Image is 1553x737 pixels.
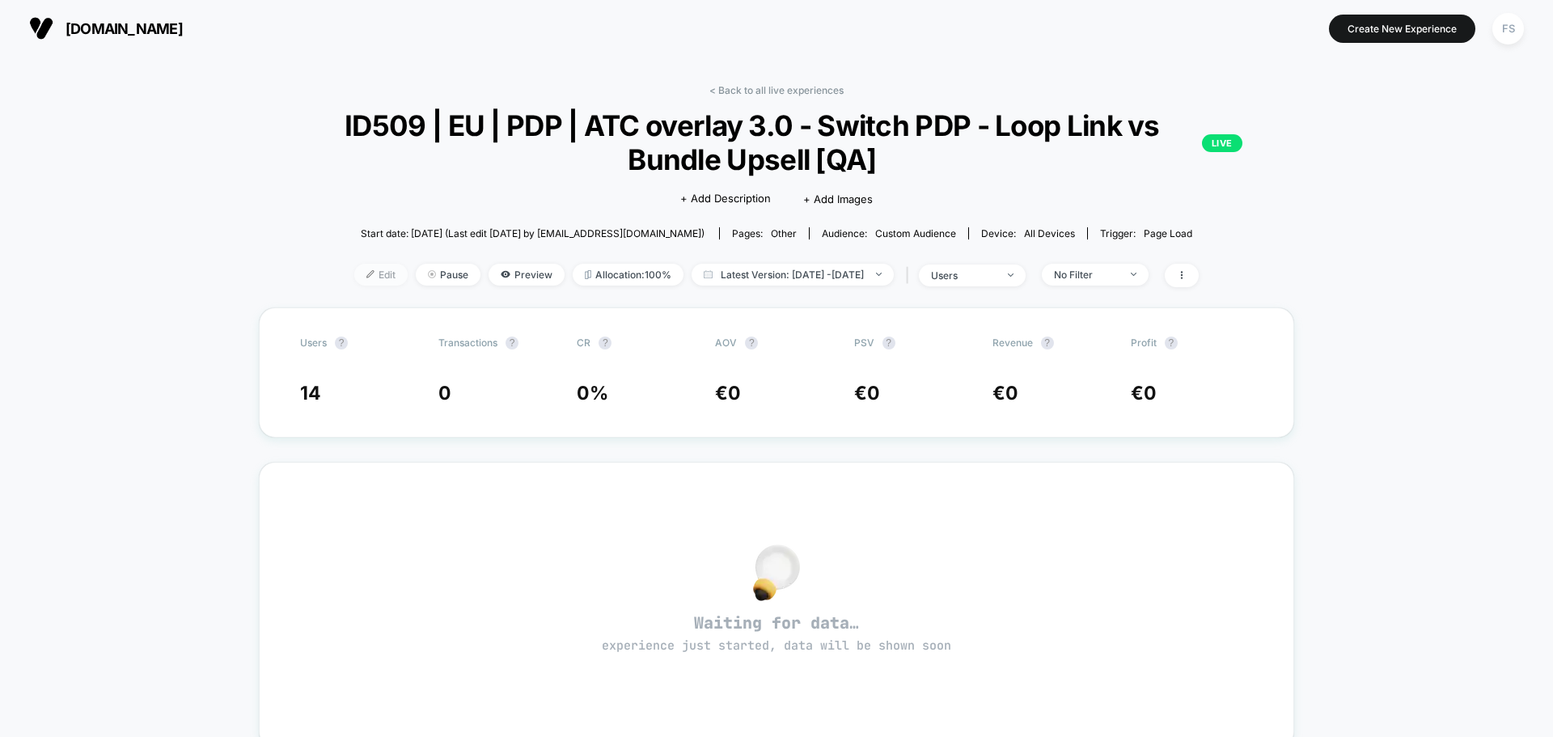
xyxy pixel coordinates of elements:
div: users [931,269,996,282]
button: ? [745,337,758,349]
div: Audience: [822,227,956,239]
span: experience just started, data will be shown soon [602,637,951,654]
img: end [428,270,436,278]
button: Create New Experience [1329,15,1475,43]
button: ? [599,337,611,349]
span: Edit [354,264,408,286]
span: Transactions [438,337,497,349]
div: Pages: [732,227,797,239]
div: No Filter [1054,269,1119,281]
span: 14 [300,382,321,405]
img: calendar [704,270,713,278]
span: 0 [867,382,880,405]
span: € [1131,382,1157,405]
span: CR [577,337,590,349]
p: LIVE [1202,134,1242,152]
span: + Add Images [803,193,873,205]
span: Revenue [992,337,1033,349]
span: PSV [854,337,874,349]
button: ? [335,337,348,349]
button: ? [1165,337,1178,349]
span: Allocation: 100% [573,264,683,286]
span: Profit [1131,337,1157,349]
button: ? [882,337,895,349]
span: ID509 | EU | PDP | ATC overlay 3.0 - Switch PDP - Loop Link vs Bundle Upsell [QA] [311,108,1242,176]
span: Custom Audience [875,227,956,239]
span: Device: [968,227,1087,239]
button: ? [1041,337,1054,349]
button: FS [1487,12,1529,45]
span: all devices [1024,227,1075,239]
span: 0 % [577,382,608,405]
span: € [992,382,1018,405]
span: Pause [416,264,480,286]
span: | [902,264,919,287]
span: Waiting for data… [288,612,1265,654]
span: € [854,382,880,405]
button: [DOMAIN_NAME] [24,15,188,41]
div: FS [1492,13,1524,44]
span: AOV [715,337,737,349]
span: Preview [489,264,565,286]
div: Trigger: [1100,227,1192,239]
img: edit [366,270,374,278]
span: Page Load [1144,227,1192,239]
span: 0 [1005,382,1018,405]
span: Latest Version: [DATE] - [DATE] [692,264,894,286]
img: end [1008,273,1013,277]
span: 0 [728,382,741,405]
img: end [876,273,882,276]
span: users [300,337,327,349]
span: + Add Description [680,191,771,207]
img: Visually logo [29,16,53,40]
button: ? [506,337,518,349]
img: rebalance [585,270,591,279]
img: end [1131,273,1136,276]
span: 0 [1144,382,1157,405]
img: no_data [753,544,800,601]
span: [DOMAIN_NAME] [66,20,183,37]
span: Start date: [DATE] (Last edit [DATE] by [EMAIL_ADDRESS][DOMAIN_NAME]) [361,227,705,239]
span: 0 [438,382,451,405]
span: other [771,227,797,239]
a: < Back to all live experiences [709,84,844,96]
span: € [715,382,741,405]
